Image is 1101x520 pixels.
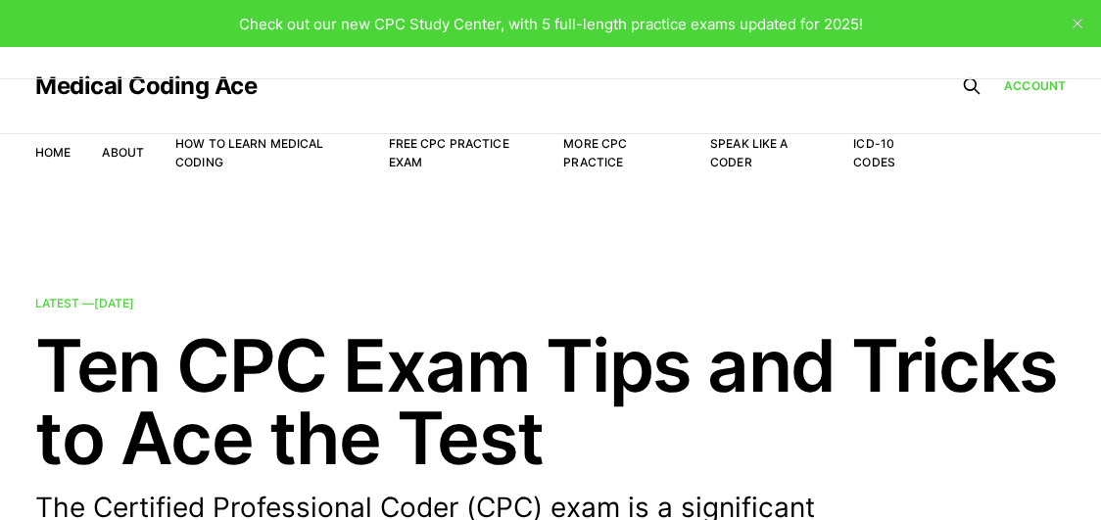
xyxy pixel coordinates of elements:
button: close [1062,8,1093,39]
a: How to Learn Medical Coding [175,136,323,169]
time: [DATE] [94,296,134,310]
a: Home [35,145,71,160]
a: Account [1004,76,1066,95]
h2: Ten CPC Exam Tips and Tricks to Ace the Test [35,329,1066,474]
a: More CPC Practice [563,136,627,169]
a: About [102,145,144,160]
a: Speak Like a Coder [710,136,788,169]
a: Medical Coding Ace [35,74,257,98]
a: ICD-10 Codes [853,136,895,169]
span: Latest — [35,296,134,310]
a: Free CPC Practice Exam [389,136,509,169]
span: Check out our new CPC Study Center, with 5 full-length practice exams updated for 2025! [239,15,863,33]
